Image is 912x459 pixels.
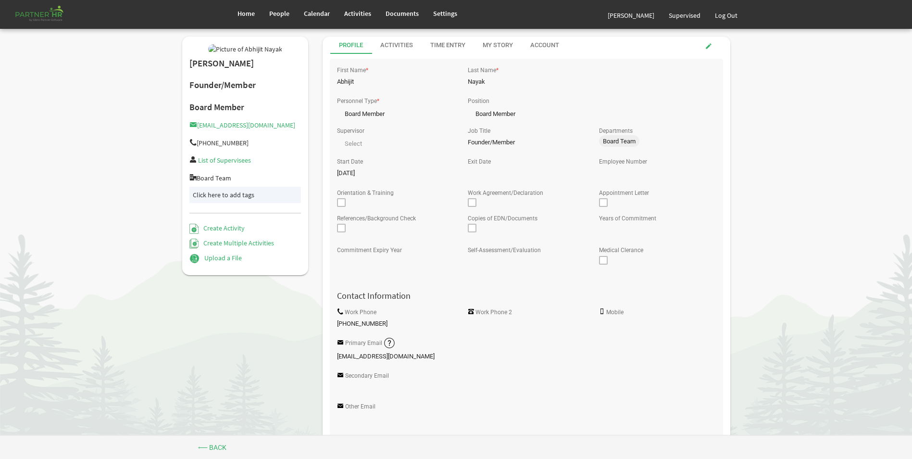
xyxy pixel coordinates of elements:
span: Board Team [603,138,637,145]
h2: Founder/Member [189,80,301,90]
label: Job Title [468,128,490,134]
label: Mobile [606,309,624,316]
label: Exit Date [468,159,491,165]
label: Primary Email [345,340,382,346]
span: Settings [433,9,457,18]
label: Start Date [337,159,363,165]
span: Activities [344,9,371,18]
div: Account [530,41,559,50]
h5: Board Team [189,174,301,182]
a: Upload a File [189,254,242,262]
label: Commitment Expiry Year [337,247,402,254]
label: Other Email [345,404,375,410]
h4: Board Member [189,102,301,112]
label: Medical Clerance [599,247,643,254]
span: Home [237,9,255,18]
label: Self-Assessment/Evaluation [468,247,541,254]
div: tab-header [330,37,738,54]
a: Create Multiple Activities [189,239,275,247]
label: Employee Number [599,159,647,165]
h2: [PERSON_NAME] [189,59,301,69]
label: Supervisor [337,128,364,134]
div: Click here to add tags [193,190,298,200]
label: Years of Commitment [599,216,656,222]
div: Profile [339,41,363,50]
img: Upload a File [189,254,200,264]
h4: Contact Information [330,291,723,301]
a: [PERSON_NAME] [600,2,662,29]
div: Time Entry [430,41,465,50]
label: Copies of EDN/Documents [468,216,537,222]
label: Personnel Type [337,98,377,104]
label: First Name [337,67,366,74]
h5: [PHONE_NUMBER] [189,139,301,147]
div: Activities [380,41,413,50]
div: My Story [483,41,513,50]
label: Work Agreement/Declaration [468,190,543,196]
label: Position [468,98,489,104]
a: Supervised [662,2,708,29]
span: Calendar [304,9,330,18]
label: Secondary Email [345,373,389,379]
a: List of Supervisees [198,156,251,165]
span: Documents [386,9,419,18]
img: Create Activity [189,224,199,234]
span: People [269,9,289,18]
label: Work Phone 2 [475,309,512,316]
label: Departments [599,128,633,134]
label: Appointment Letter [599,190,649,196]
a: Log Out [708,2,745,29]
img: Create Multiple Activities [189,239,199,249]
a: Create Activity [189,224,245,232]
img: Picture of Abhijit Nayak [208,44,282,54]
label: Work Phone [345,309,376,316]
label: Last Name [468,67,496,74]
label: References/Background Check [337,216,416,222]
span: Board Team [599,135,639,147]
span: Supervised [669,11,700,20]
label: Orientation & Training [337,190,394,196]
img: question-sm.png [384,337,396,349]
a: [EMAIL_ADDRESS][DOMAIN_NAME] [189,121,295,129]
